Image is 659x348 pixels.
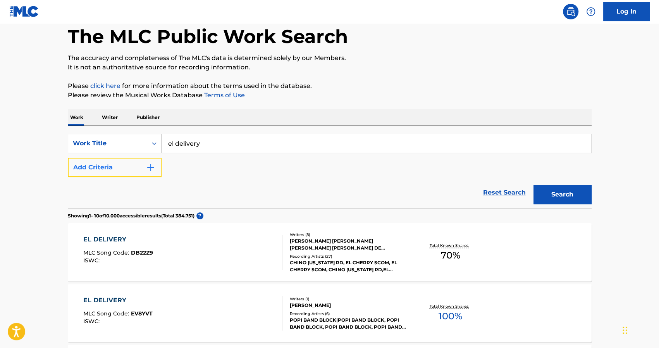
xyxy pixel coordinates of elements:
[583,4,599,19] div: Help
[68,109,86,126] p: Work
[83,235,153,244] div: EL DELIVERY
[430,243,471,248] p: Total Known Shares:
[290,253,407,259] div: Recording Artists ( 27 )
[68,53,592,63] p: The accuracy and completeness of The MLC's data is determined solely by our Members.
[440,248,460,262] span: 70 %
[131,310,153,317] span: EV8YVT
[196,212,203,219] span: ?
[83,296,153,305] div: EL DELIVERY
[146,163,155,172] img: 9d2ae6d4665cec9f34b9.svg
[603,2,650,21] a: Log In
[586,7,595,16] img: help
[83,249,131,256] span: MLC Song Code :
[83,310,131,317] span: MLC Song Code :
[290,238,407,252] div: [PERSON_NAME] [PERSON_NAME] [PERSON_NAME] [PERSON_NAME] DE [PERSON_NAME] [PERSON_NAME] [PERSON_NA...
[68,223,592,281] a: EL DELIVERYMLC Song Code:DB22Z9ISWC:Writers (8)[PERSON_NAME] [PERSON_NAME] [PERSON_NAME] [PERSON_...
[290,302,407,309] div: [PERSON_NAME]
[131,249,153,256] span: DB22Z9
[290,311,407,317] div: Recording Artists ( 6 )
[100,109,120,126] p: Writer
[134,109,162,126] p: Publisher
[533,185,592,204] button: Search
[68,25,348,48] h1: The MLC Public Work Search
[479,184,530,201] a: Reset Search
[83,257,102,264] span: ISWC :
[83,318,102,325] span: ISWC :
[620,311,659,348] iframe: Chat Widget
[563,4,578,19] a: Public Search
[68,63,592,72] p: It is not an authoritative source for recording information.
[203,91,245,99] a: Terms of Use
[290,232,407,238] div: Writers ( 8 )
[439,309,462,323] span: 100 %
[68,284,592,342] a: EL DELIVERYMLC Song Code:EV8YVTISWC:Writers (1)[PERSON_NAME]Recording Artists (6)POPI BAND BLOCK|...
[68,212,194,219] p: Showing 1 - 10 of 10.000 accessible results (Total 384.751 )
[9,6,39,17] img: MLC Logo
[566,7,575,16] img: search
[290,317,407,331] div: POPI BAND BLOCK|POPI BAND BLOCK, POPI BAND BLOCK, POPI BAND BLOCK, POPI BAND BLOCK, POPI BAND BLOCK
[68,158,162,177] button: Add Criteria
[620,311,659,348] div: Widget de chat
[68,134,592,208] form: Search Form
[90,82,120,90] a: click here
[430,303,471,309] p: Total Known Shares:
[290,259,407,273] div: CHINO [US_STATE] RD, EL CHERRY SCOM, EL CHERRY SCOM, CHINO [US_STATE] RD,EL CHERRY SCOM,EL NAPO,L...
[68,81,592,91] p: Please for more information about the terms used in the database.
[623,319,627,342] div: Arrastrar
[73,139,143,148] div: Work Title
[290,296,407,302] div: Writers ( 1 )
[68,91,592,100] p: Please review the Musical Works Database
